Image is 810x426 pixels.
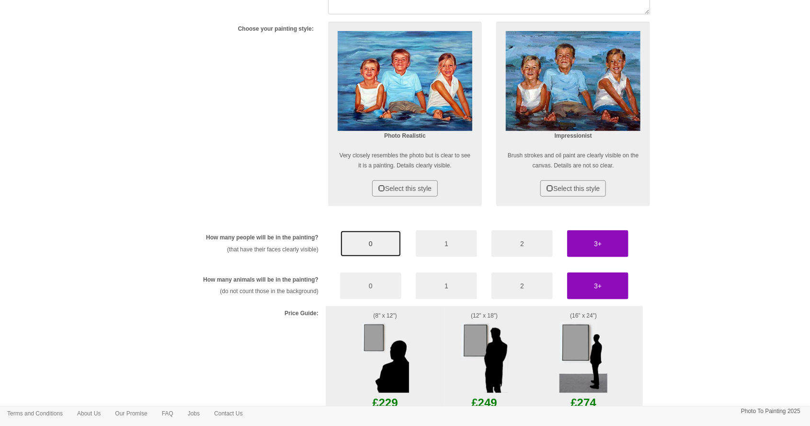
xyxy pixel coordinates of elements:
[506,131,640,141] p: Impressionist
[567,230,628,257] button: 3+
[506,31,640,131] img: Impressionist
[559,321,607,393] img: Example size of a large painting
[338,131,472,141] p: Photo Realistic
[340,272,401,299] button: 0
[506,151,640,171] p: Brush strokes and oil paint are clearly visible on the canvas. Details are not so clear.
[372,180,438,197] button: Select this style
[207,406,250,421] a: Contact Us
[338,31,472,131] img: Realism
[452,311,517,321] p: (12" x 18")
[416,230,477,257] button: 1
[741,406,800,416] p: Photo To Painting 2025
[333,311,438,321] p: (8" x 12")
[452,393,517,413] p: £249
[206,234,319,242] label: How many people will be in the painting?
[174,245,319,255] p: (that have their faces clearly visible)
[460,321,508,393] img: Example size of a Midi painting
[491,230,553,257] button: 2
[174,286,319,296] p: (do not count those in the background)
[531,393,636,413] p: £274
[285,309,319,318] label: Price Guide:
[238,25,314,33] label: Choose your painting style:
[70,406,108,421] a: About Us
[108,406,154,421] a: Our Promise
[340,230,401,257] button: 0
[203,276,319,284] label: How many animals will be in the painting?
[567,272,628,299] button: 3+
[361,321,409,393] img: Example size of a small painting
[491,272,553,299] button: 2
[338,151,472,171] p: Very closely resembles the photo but is clear to see it is a painting. Details clearly visible.
[416,272,477,299] button: 1
[333,393,438,413] p: £229
[531,311,636,321] p: (16" x 24")
[181,406,207,421] a: Jobs
[155,406,181,421] a: FAQ
[540,180,606,197] button: Select this style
